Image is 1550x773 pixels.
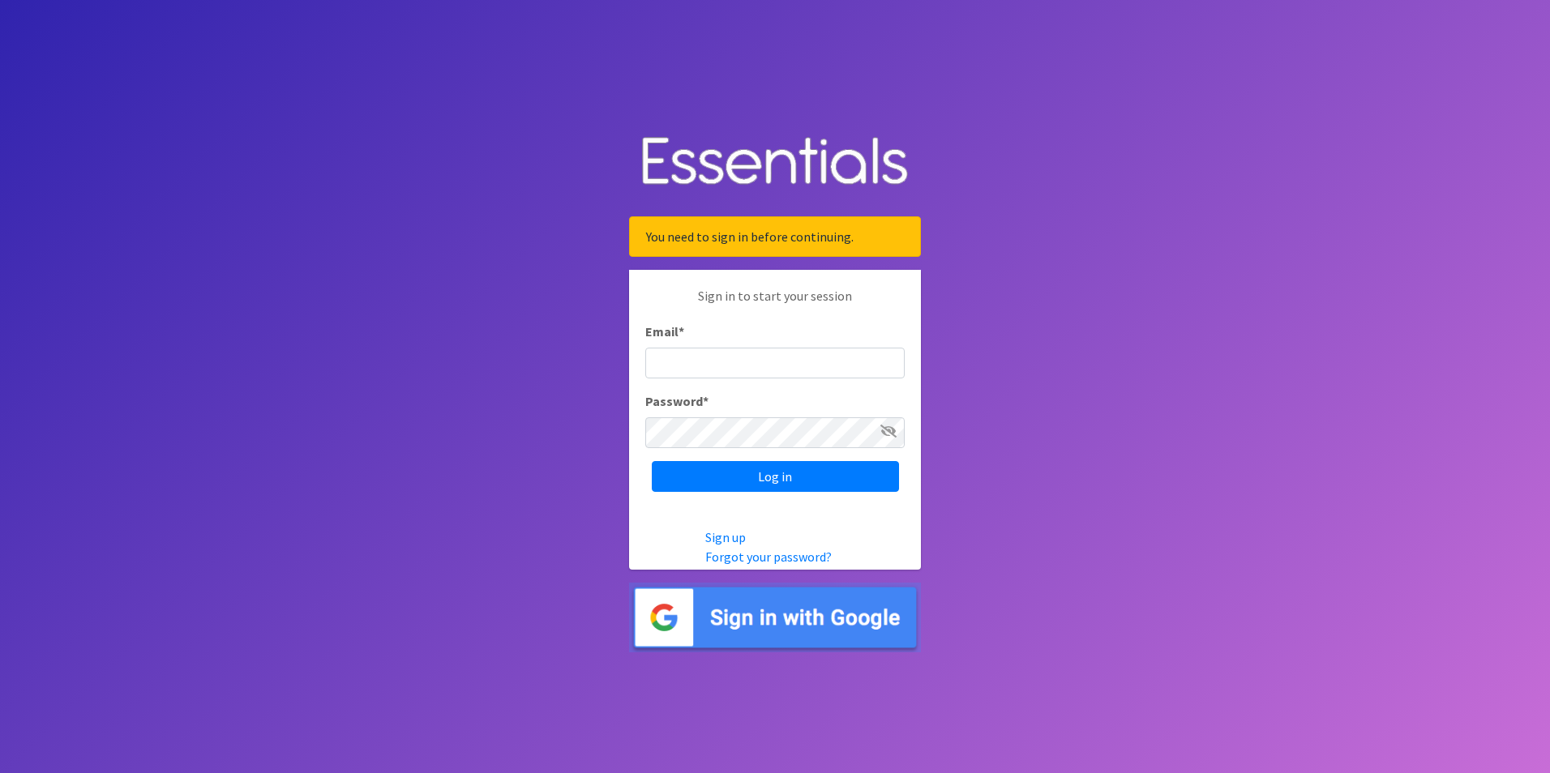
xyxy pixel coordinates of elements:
[645,286,905,322] p: Sign in to start your session
[629,216,921,257] div: You need to sign in before continuing.
[645,322,684,341] label: Email
[679,323,684,340] abbr: required
[645,391,709,411] label: Password
[652,461,899,492] input: Log in
[703,393,709,409] abbr: required
[629,121,921,204] img: Human Essentials
[629,583,921,653] img: Sign in with Google
[705,529,746,545] a: Sign up
[705,549,832,565] a: Forgot your password?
